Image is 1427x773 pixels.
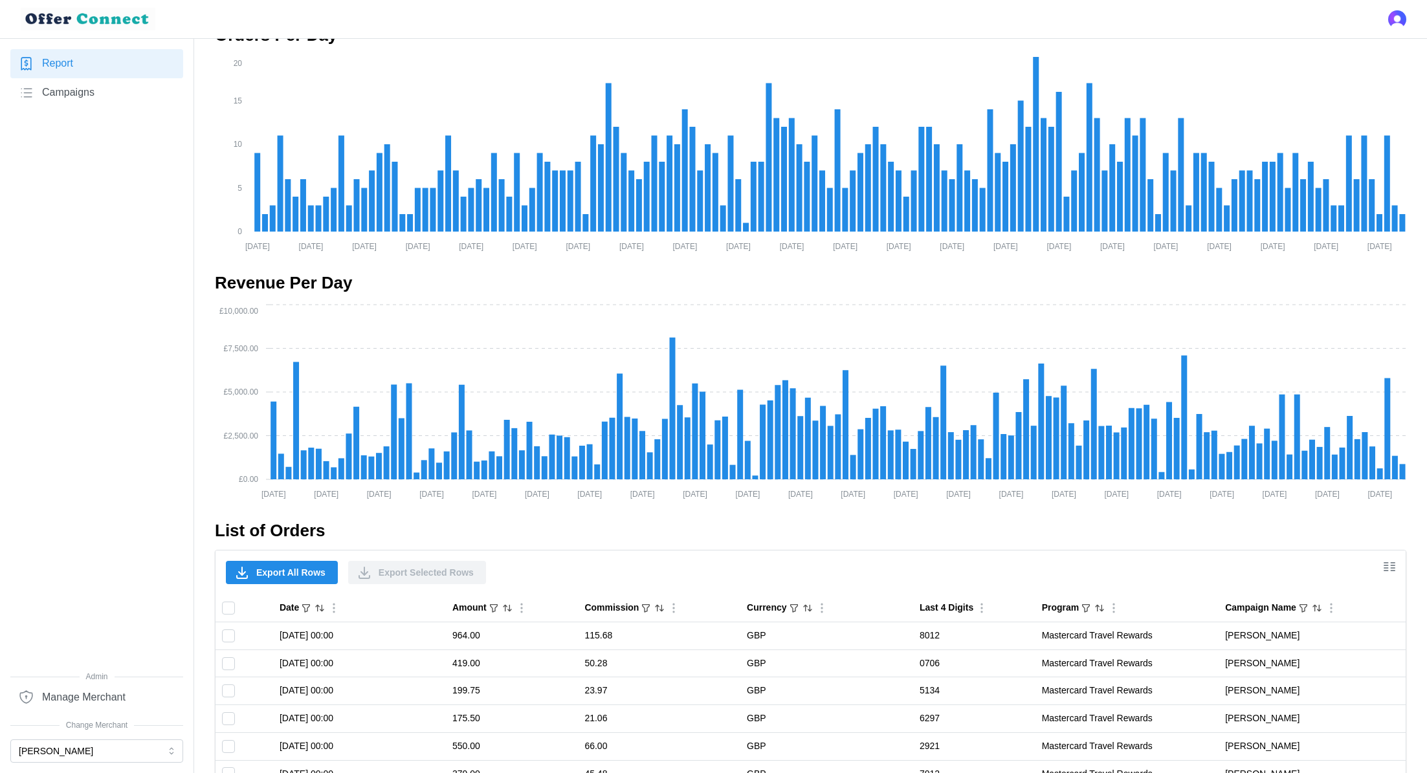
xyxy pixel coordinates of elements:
[446,732,578,760] td: 550.00
[222,712,235,725] input: Toggle select row
[1367,241,1392,250] tspan: [DATE]
[584,601,639,615] div: Commission
[1210,490,1234,499] tspan: [DATE]
[446,705,578,733] td: 175.50
[452,601,487,615] div: Amount
[273,705,446,733] td: [DATE] 00:00
[234,140,243,149] tspan: 10
[222,684,235,697] input: Toggle select row
[1104,490,1129,499] tspan: [DATE]
[352,241,377,250] tspan: [DATE]
[1324,601,1338,615] button: Column Actions
[619,241,644,250] tspan: [DATE]
[234,58,243,67] tspan: 20
[913,649,1035,677] td: 0706
[667,601,681,615] button: Column Actions
[261,490,286,499] tspan: [DATE]
[1035,649,1219,677] td: Mastercard Travel Rewards
[833,241,857,250] tspan: [DATE]
[894,490,918,499] tspan: [DATE]
[1157,490,1182,499] tspan: [DATE]
[577,490,602,499] tspan: [DATE]
[10,682,183,712] a: Manage Merchant
[913,622,1035,650] td: 8012
[999,490,1024,499] tspan: [DATE]
[238,227,242,236] tspan: 0
[472,490,497,499] tspan: [DATE]
[42,690,126,706] span: Manage Merchant
[525,490,549,499] tspan: [DATE]
[841,490,865,499] tspan: [DATE]
[920,601,973,615] div: Last 4 Digits
[367,490,392,499] tspan: [DATE]
[280,601,299,615] div: Date
[273,622,446,650] td: [DATE] 00:00
[406,241,430,250] tspan: [DATE]
[446,677,578,705] td: 199.75
[1219,732,1406,760] td: [PERSON_NAME]
[1378,556,1400,578] button: Show/Hide columns
[1154,241,1178,250] tspan: [DATE]
[1219,705,1406,733] td: [PERSON_NAME]
[1035,677,1219,705] td: Mastercard Travel Rewards
[314,602,326,614] button: Sort by Date descending
[256,561,326,583] span: Export All Rows
[887,241,911,250] tspan: [DATE]
[578,732,740,760] td: 66.00
[740,732,913,760] td: GBP
[736,490,760,499] tspan: [DATE]
[299,241,324,250] tspan: [DATE]
[273,677,446,705] td: [DATE] 00:00
[913,705,1035,733] td: 6297
[226,561,338,584] button: Export All Rows
[314,490,338,499] tspan: [DATE]
[1388,10,1406,28] button: Open user button
[21,8,155,30] img: loyalBe Logo
[222,657,235,670] input: Toggle select row
[788,490,813,499] tspan: [DATE]
[1311,602,1323,614] button: Sort by Campaign Name ascending
[419,490,444,499] tspan: [DATE]
[1263,490,1287,499] tspan: [DATE]
[740,622,913,650] td: GBP
[1261,241,1285,250] tspan: [DATE]
[673,241,698,250] tspan: [DATE]
[215,519,1406,542] h2: List of Orders
[215,272,1406,294] h2: Revenue Per Day
[219,307,258,316] tspan: £10,000.00
[502,602,513,614] button: Sort by Amount descending
[740,649,913,677] td: GBP
[1107,601,1121,615] button: Column Actions
[224,344,259,353] tspan: £7,500.00
[993,241,1018,250] tspan: [DATE]
[654,602,665,614] button: Sort by Commission descending
[1315,490,1340,499] tspan: [DATE]
[42,56,73,72] span: Report
[1219,677,1406,705] td: [PERSON_NAME]
[1388,10,1406,28] img: 's logo
[222,602,235,615] input: Toggle select all
[222,629,235,642] input: Toggle select row
[1094,602,1105,614] button: Sort by Program ascending
[245,241,270,250] tspan: [DATE]
[238,184,242,193] tspan: 5
[10,719,183,732] span: Change Merchant
[239,475,258,484] tspan: £0.00
[459,241,483,250] tspan: [DATE]
[975,601,989,615] button: Column Actions
[1035,732,1219,760] td: Mastercard Travel Rewards
[10,49,183,78] a: Report
[446,622,578,650] td: 964.00
[1035,622,1219,650] td: Mastercard Travel Rewards
[10,739,183,763] button: [PERSON_NAME]
[566,241,590,250] tspan: [DATE]
[514,601,529,615] button: Column Actions
[513,241,537,250] tspan: [DATE]
[1219,649,1406,677] td: [PERSON_NAME]
[578,622,740,650] td: 115.68
[630,490,655,499] tspan: [DATE]
[327,601,341,615] button: Column Actions
[273,649,446,677] td: [DATE] 00:00
[578,677,740,705] td: 23.97
[234,96,243,105] tspan: 15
